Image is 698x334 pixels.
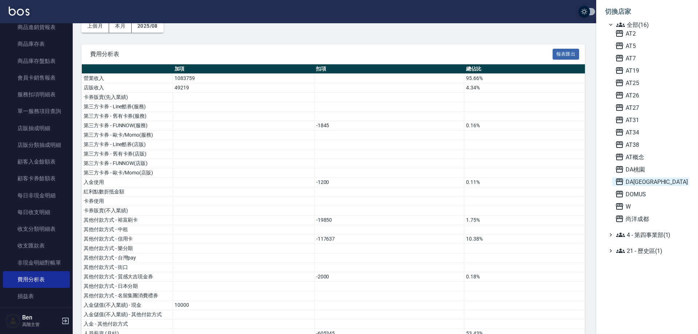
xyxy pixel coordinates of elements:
[615,91,686,100] span: AT26
[615,202,686,211] span: W
[615,140,686,149] span: AT38
[615,66,686,75] span: AT19
[615,177,686,186] span: DA[GEOGRAPHIC_DATA]
[615,128,686,137] span: AT34
[615,79,686,87] span: AT25
[615,41,686,50] span: AT5
[616,20,686,29] span: 全部(16)
[605,3,689,20] li: 切換店家
[615,54,686,63] span: AT7
[615,153,686,161] span: AT概念
[615,214,686,223] span: 尚洋成都
[615,165,686,174] span: DA桃園
[615,29,686,38] span: AT2
[615,103,686,112] span: AT27
[616,246,686,255] span: 21 - 歷史區(1)
[615,116,686,124] span: AT31
[616,230,686,239] span: 4 - 第四事業部(1)
[615,190,686,198] span: DOMUS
